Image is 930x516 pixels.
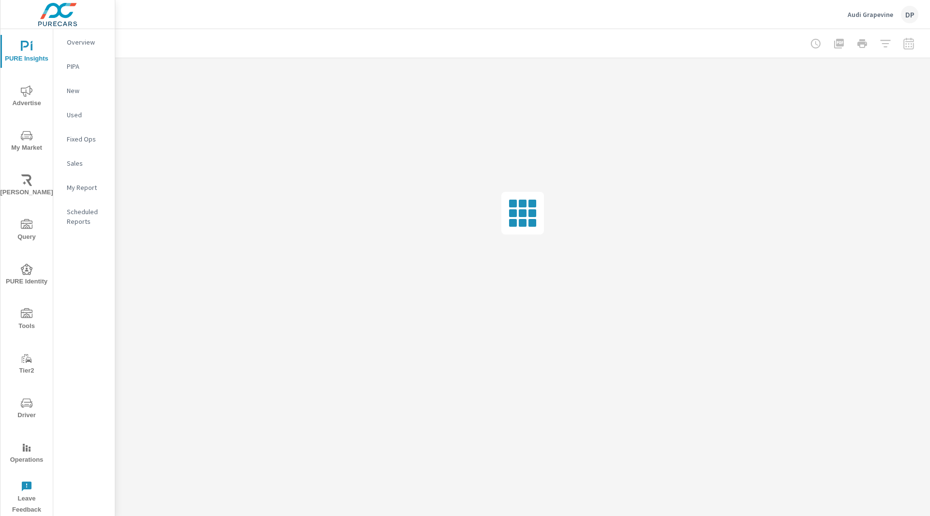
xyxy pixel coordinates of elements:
div: DP [901,6,918,23]
p: Fixed Ops [67,134,107,144]
p: My Report [67,183,107,192]
p: Used [67,110,107,120]
span: [PERSON_NAME] [3,174,50,198]
div: Scheduled Reports [53,204,115,229]
div: My Report [53,180,115,195]
span: Query [3,219,50,243]
span: Leave Feedback [3,481,50,516]
span: Advertise [3,85,50,109]
p: Sales [67,158,107,168]
div: Sales [53,156,115,171]
span: Tier2 [3,353,50,376]
div: New [53,83,115,98]
p: New [67,86,107,95]
div: Overview [53,35,115,49]
span: PURE Insights [3,41,50,64]
div: Fixed Ops [53,132,115,146]
p: Audi Grapevine [848,10,893,19]
p: Scheduled Reports [67,207,107,226]
div: Used [53,108,115,122]
span: Driver [3,397,50,421]
p: PIPA [67,62,107,71]
p: Overview [67,37,107,47]
span: Tools [3,308,50,332]
span: PURE Identity [3,264,50,287]
span: Operations [3,442,50,466]
span: My Market [3,130,50,154]
div: PIPA [53,59,115,74]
